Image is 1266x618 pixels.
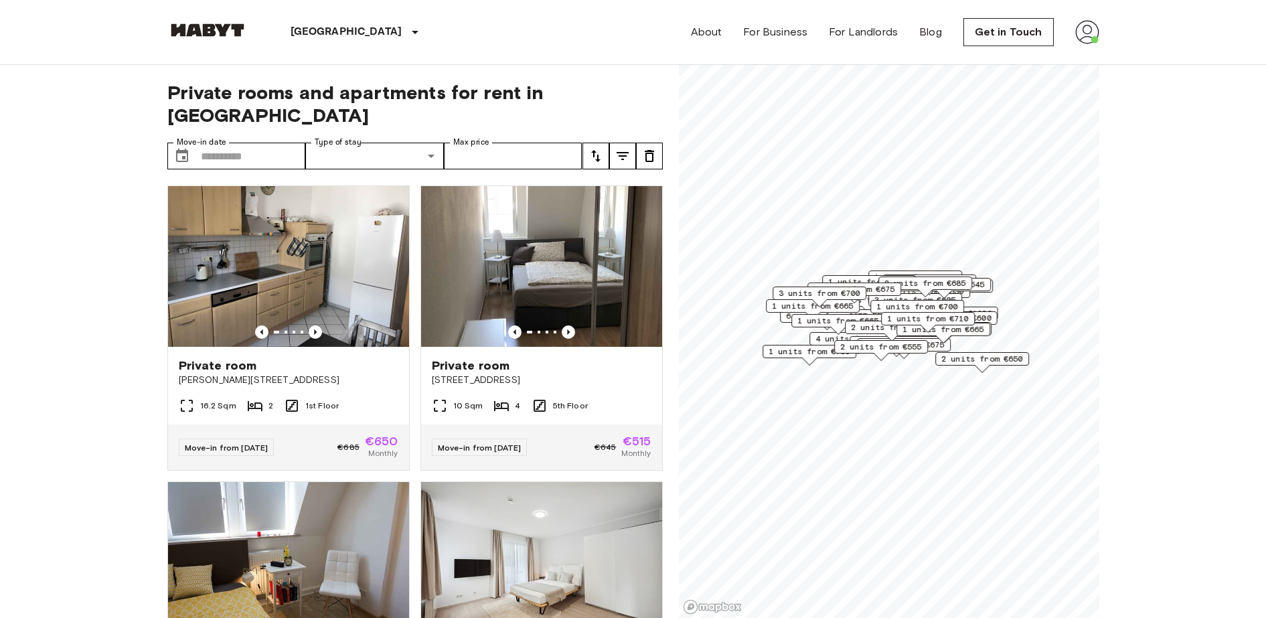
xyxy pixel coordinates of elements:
button: Previous image [309,325,322,339]
span: Move-in from [DATE] [438,443,522,453]
span: 10 Sqm [453,400,483,412]
span: 9 units from €1020 [905,307,992,319]
span: 1 units from €615 [888,275,970,287]
span: 4 units from €600 [815,333,897,345]
img: Marketing picture of unit DE-04-031-001-01HF [168,186,409,347]
button: Choose date [169,143,195,169]
img: Marketing picture of unit DE-04-029-005-03HF [421,186,662,347]
span: 1 units from €650 [874,271,956,283]
button: tune [609,143,636,169]
div: Map marker [898,311,997,332]
span: 1 units from €665 [902,323,984,335]
label: Type of stay [315,137,362,148]
div: Map marker [898,322,992,343]
span: 16.2 Sqm [200,400,236,412]
div: Map marker [868,293,962,314]
a: Mapbox logo [683,599,742,615]
div: Map marker [807,283,901,303]
span: 2 units from €690 [851,321,933,333]
div: Map marker [899,307,998,327]
div: Map marker [935,352,1029,373]
span: 1 units from €675 [813,283,895,295]
span: Private room [179,358,257,374]
span: 1 units from €700 [769,345,850,358]
span: 1 units from €665 [797,315,879,327]
span: €645 [595,441,617,453]
span: 2 units from €545 [903,279,985,291]
div: Map marker [881,312,975,333]
span: Monthly [621,447,651,459]
div: Map marker [899,279,993,300]
div: Map marker [766,299,860,320]
span: 5th Floor [553,400,588,412]
span: 2 units from €675 [863,339,945,351]
div: Map marker [791,314,885,335]
img: avatar [1075,20,1099,44]
span: [STREET_ADDRESS] [432,374,651,387]
span: 1st Floor [305,400,339,412]
span: 3 units from €700 [779,287,860,299]
div: Map marker [878,277,972,297]
div: Map marker [868,271,962,291]
div: Map marker [822,275,916,296]
button: Previous image [562,325,575,339]
span: €650 [365,435,398,447]
span: 1 units from €665 [772,300,854,312]
span: [PERSON_NAME][STREET_ADDRESS] [179,374,398,387]
span: €685 [337,441,360,453]
span: 12 units from €600 [904,312,991,324]
div: Map marker [834,340,928,361]
button: Previous image [255,325,268,339]
a: For Landlords [829,24,898,40]
div: Map marker [870,300,964,321]
span: 1 units from €700 [876,301,958,313]
span: Private rooms and apartments for rent in [GEOGRAPHIC_DATA] [167,81,663,127]
span: 1 units from €710 [887,313,969,325]
div: Map marker [845,321,939,341]
button: tune [636,143,663,169]
a: For Business [743,24,807,40]
a: About [691,24,722,40]
span: 2 units from €555 [840,341,922,353]
div: Map marker [809,332,903,353]
div: Map marker [897,278,991,299]
p: [GEOGRAPHIC_DATA] [291,24,402,40]
span: 2 [268,400,273,412]
button: tune [582,143,609,169]
span: 6 units from €655 [786,310,868,322]
a: Marketing picture of unit DE-04-029-005-03HFPrevious imagePrevious imagePrivate room[STREET_ADDRE... [420,185,663,471]
span: 1 units from €685 [828,276,910,288]
a: Blog [919,24,942,40]
div: Map marker [882,275,976,295]
span: Monthly [368,447,398,459]
span: €515 [623,435,651,447]
span: 4 [515,400,520,412]
div: Map marker [857,338,951,359]
button: Previous image [508,325,522,339]
span: Move-in from [DATE] [185,443,268,453]
label: Move-in date [177,137,226,148]
span: 2 units from €650 [941,353,1023,365]
div: Map marker [763,345,856,366]
a: Marketing picture of unit DE-04-031-001-01HFPrevious imagePrevious imagePrivate room[PERSON_NAME]... [167,185,410,471]
span: Private room [432,358,510,374]
a: Get in Touch [963,18,1054,46]
div: Map marker [896,323,990,343]
img: Habyt [167,23,248,37]
div: Map marker [773,287,866,307]
label: Max price [453,137,489,148]
span: 2 units from €685 [884,277,966,289]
